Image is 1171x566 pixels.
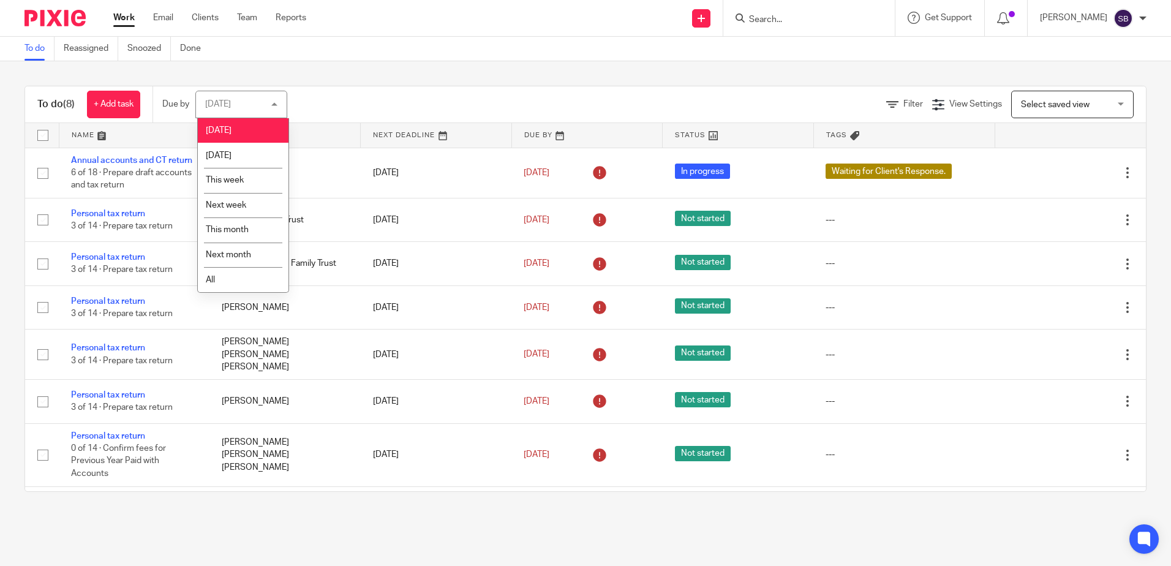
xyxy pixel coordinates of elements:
[71,309,173,318] span: 3 of 14 · Prepare tax return
[71,209,145,218] a: Personal tax return
[1021,100,1090,109] span: Select saved view
[206,276,215,284] span: All
[237,12,257,24] a: Team
[748,15,858,26] input: Search
[826,214,982,226] div: ---
[209,423,360,486] td: [PERSON_NAME] [PERSON_NAME] [PERSON_NAME]
[524,350,549,359] span: [DATE]
[524,216,549,224] span: [DATE]
[71,357,173,365] span: 3 of 14 · Prepare tax return
[826,349,982,361] div: ---
[524,168,549,177] span: [DATE]
[206,176,244,184] span: This week
[205,100,231,108] div: [DATE]
[675,255,731,270] span: Not started
[675,298,731,314] span: Not started
[903,100,923,108] span: Filter
[675,446,731,461] span: Not started
[113,12,135,24] a: Work
[826,448,982,461] div: ---
[71,266,173,274] span: 3 of 14 · Prepare tax return
[361,423,511,486] td: [DATE]
[71,391,145,399] a: Personal tax return
[206,201,246,209] span: Next week
[71,253,145,262] a: Personal tax return
[675,211,731,226] span: Not started
[24,37,55,61] a: To do
[826,301,982,314] div: ---
[127,37,171,61] a: Snoozed
[192,12,219,24] a: Clients
[1040,12,1107,24] p: [PERSON_NAME]
[361,198,511,241] td: [DATE]
[524,303,549,312] span: [DATE]
[675,164,730,179] span: In progress
[1113,9,1133,28] img: svg%3E
[153,12,173,24] a: Email
[524,397,549,406] span: [DATE]
[361,486,511,530] td: [DATE]
[63,99,75,109] span: (8)
[206,151,232,160] span: [DATE]
[71,432,145,440] a: Personal tax return
[206,225,249,234] span: This month
[361,285,511,329] td: [DATE]
[361,148,511,198] td: [DATE]
[206,126,232,135] span: [DATE]
[71,297,145,306] a: Personal tax return
[180,37,210,61] a: Done
[37,98,75,111] h1: To do
[209,380,360,423] td: [PERSON_NAME]
[71,344,145,352] a: Personal tax return
[361,242,511,285] td: [DATE]
[206,251,251,259] span: Next month
[361,330,511,380] td: [DATE]
[71,222,173,230] span: 3 of 14 · Prepare tax return
[826,132,847,138] span: Tags
[925,13,972,22] span: Get Support
[949,100,1002,108] span: View Settings
[826,257,982,270] div: ---
[826,395,982,407] div: ---
[71,444,166,478] span: 0 of 14 · Confirm fees for Previous Year Paid with Accounts
[162,98,189,110] p: Due by
[71,156,192,165] a: Annual accounts and CT return
[361,380,511,423] td: [DATE]
[24,10,86,26] img: Pixie
[524,450,549,459] span: [DATE]
[675,345,731,361] span: Not started
[87,91,140,118] a: + Add task
[71,404,173,412] span: 3 of 14 · Prepare tax return
[675,392,731,407] span: Not started
[71,168,192,190] span: 6 of 18 · Prepare draft accounts and tax return
[209,330,360,380] td: [PERSON_NAME] [PERSON_NAME] [PERSON_NAME]
[826,164,952,179] span: Waiting for Client's Response.
[276,12,306,24] a: Reports
[209,285,360,329] td: [PERSON_NAME]
[209,486,360,530] td: [PERSON_NAME] Partnership
[64,37,118,61] a: Reassigned
[524,259,549,268] span: [DATE]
